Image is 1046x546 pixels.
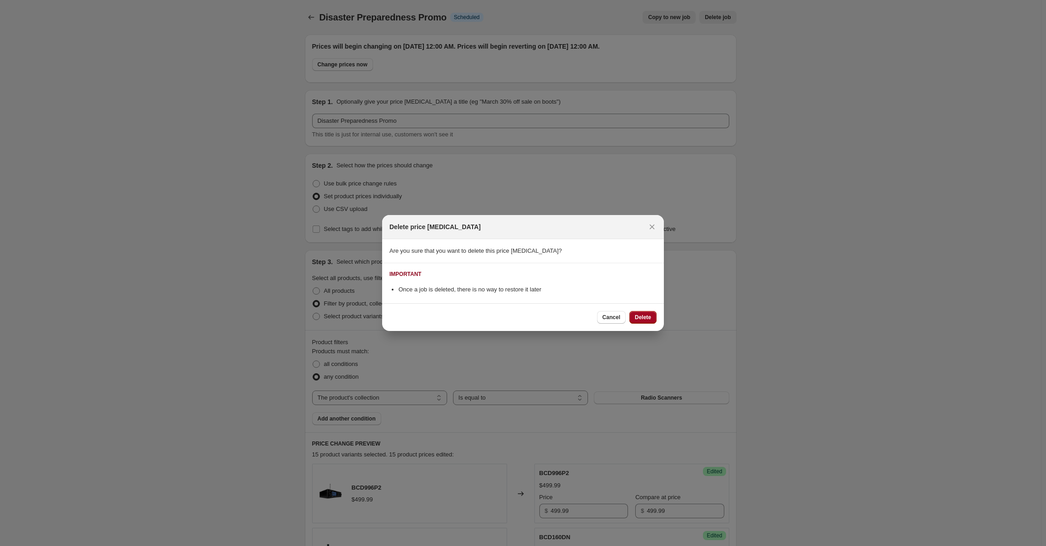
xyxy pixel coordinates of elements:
span: Are you sure that you want to delete this price [MEDICAL_DATA]? [389,247,562,254]
span: Delete [635,314,651,321]
button: Close [646,220,658,233]
button: Cancel [597,311,626,324]
div: IMPORTANT [389,270,421,278]
li: Once a job is deleted, there is no way to restore it later [398,285,657,294]
h2: Delete price [MEDICAL_DATA] [389,222,481,231]
span: Cancel [603,314,620,321]
button: Delete [629,311,657,324]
